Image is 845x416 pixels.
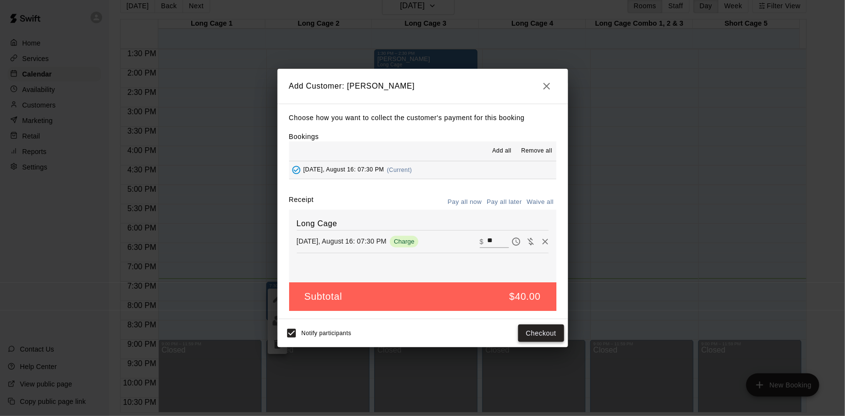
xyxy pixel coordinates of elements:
h2: Add Customer: [PERSON_NAME] [277,69,568,104]
label: Receipt [289,195,314,210]
span: Pay later [509,237,523,245]
p: [DATE], August 16: 07:30 PM [297,236,387,246]
button: Pay all now [446,195,485,210]
h6: Long Cage [297,217,549,230]
p: Choose how you want to collect the customer's payment for this booking [289,112,556,124]
button: Waive all [524,195,556,210]
span: Notify participants [302,330,352,337]
span: Charge [390,238,418,245]
button: Checkout [518,324,564,342]
h5: $40.00 [509,290,541,303]
label: Bookings [289,133,319,140]
button: Add all [486,143,517,159]
button: Added - Collect Payment [289,163,304,177]
button: Remove [538,234,553,249]
span: Waive payment [523,237,538,245]
h5: Subtotal [305,290,342,303]
span: (Current) [387,167,412,173]
span: Add all [492,146,512,156]
p: $ [480,237,484,247]
button: Remove all [517,143,556,159]
span: [DATE], August 16: 07:30 PM [304,167,384,173]
span: Remove all [521,146,552,156]
button: Pay all later [484,195,524,210]
button: Added - Collect Payment[DATE], August 16: 07:30 PM(Current) [289,161,556,179]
